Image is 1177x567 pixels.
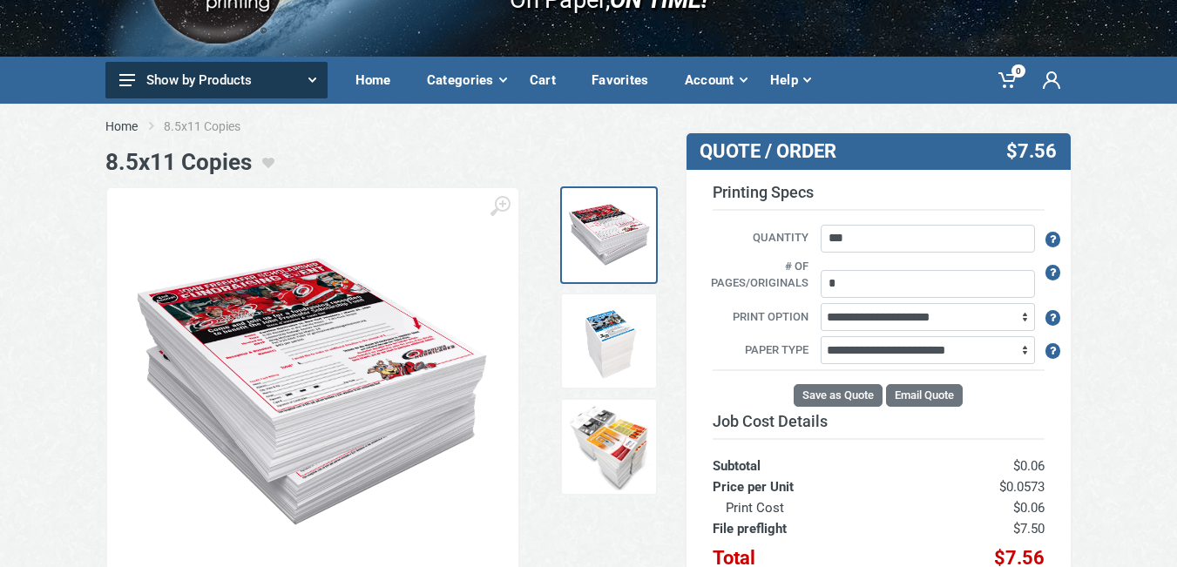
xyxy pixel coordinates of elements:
th: Print Cost [713,497,917,518]
a: Favorites [579,57,673,104]
img: Flyers [565,192,653,279]
label: Print Option [700,308,818,327]
a: Flyers [560,186,658,284]
a: 0 [986,57,1031,104]
button: Show by Products [105,62,328,98]
span: $7.50 [1013,521,1045,537]
a: Cart [517,57,579,104]
th: Subtotal [713,439,917,476]
h3: Job Cost Details [713,412,1045,431]
h3: QUOTE / ORDER [700,140,930,163]
span: $0.06 [1013,500,1045,516]
a: Home [343,57,415,104]
nav: breadcrumb [105,118,1072,135]
div: Categories [415,62,517,98]
th: File preflight [713,518,917,539]
a: Copies [560,293,658,390]
img: Copies [565,403,653,490]
a: Copies [560,398,658,496]
div: Favorites [579,62,673,98]
span: $7.56 [1006,140,1057,163]
li: 8.5x11 Copies [164,118,267,135]
div: Account [673,62,758,98]
div: Cart [517,62,579,98]
button: Email Quote [886,384,963,407]
img: Copies [565,298,653,385]
label: # of pages/originals [700,258,818,294]
span: $0.06 [1013,458,1045,474]
div: Home [343,62,415,98]
span: 0 [1011,64,1025,78]
label: Quantity [700,229,818,248]
h1: 8.5x11 Copies [105,149,252,176]
a: Home [105,118,138,135]
th: Price per Unit [713,476,917,497]
h3: Printing Specs [713,183,1045,211]
span: $0.0573 [999,479,1045,495]
label: Paper Type [700,341,818,361]
button: Save as Quote [794,384,883,407]
div: Help [758,62,822,98]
